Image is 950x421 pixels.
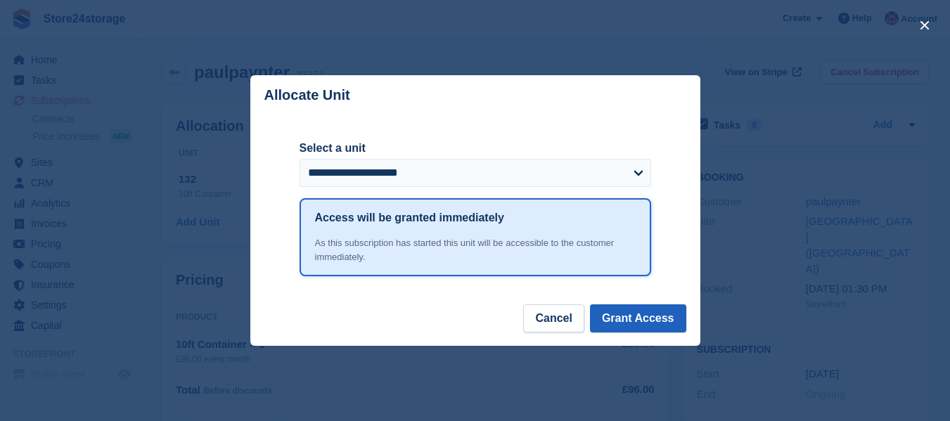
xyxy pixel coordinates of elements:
button: Cancel [523,304,584,332]
button: close [913,14,936,37]
p: Allocate Unit [264,87,350,103]
button: Grant Access [590,304,686,332]
label: Select a unit [300,140,651,157]
div: As this subscription has started this unit will be accessible to the customer immediately. [315,236,636,264]
h1: Access will be granted immediately [315,209,504,226]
